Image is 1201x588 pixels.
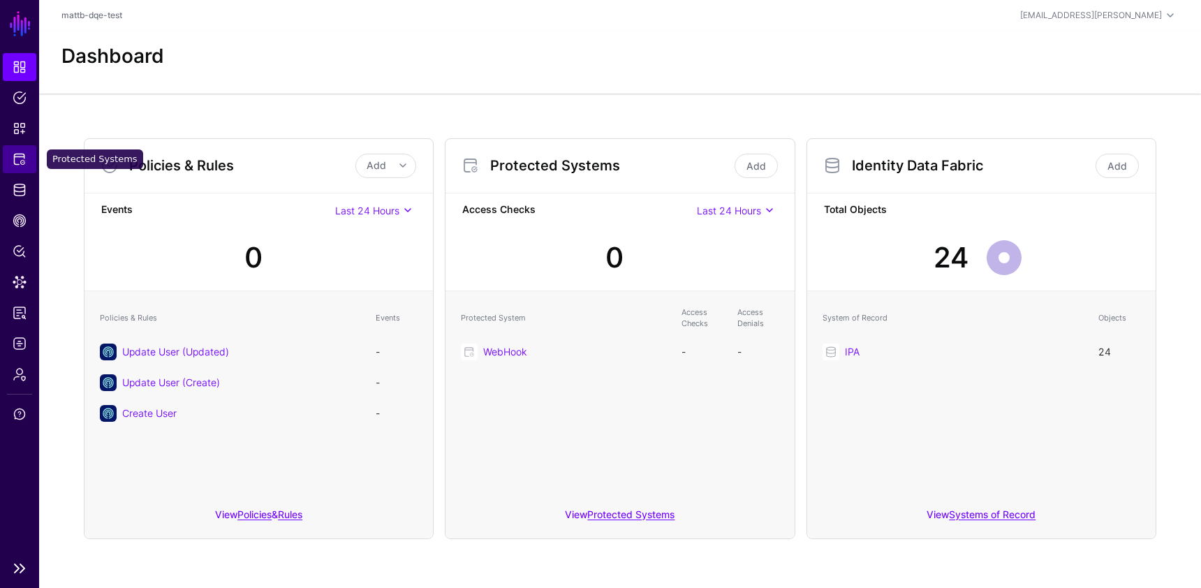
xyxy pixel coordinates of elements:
[278,508,302,520] a: Rules
[122,407,177,419] a: Create User
[122,346,229,358] a: Update User (Updated)
[369,337,425,367] td: -
[122,376,220,388] a: Update User (Create)
[8,8,32,39] a: SGNL
[13,275,27,289] span: Data Lens
[93,300,369,337] th: Policies & Rules
[13,152,27,166] span: Protected Systems
[3,115,36,142] a: Snippets
[1020,9,1162,22] div: [EMAIL_ADDRESS][PERSON_NAME]
[3,299,36,327] a: Reports
[61,10,122,20] a: mattb-dqe-test
[3,207,36,235] a: CAEP Hub
[3,84,36,112] a: Policies
[824,202,1139,219] strong: Total Objects
[1091,337,1147,367] td: 24
[13,183,27,197] span: Identity Data Fabric
[807,499,1156,538] div: View
[730,337,786,367] td: -
[3,176,36,204] a: Identity Data Fabric
[84,499,433,538] div: View &
[845,346,860,358] a: IPA
[237,508,272,520] a: Policies
[13,122,27,135] span: Snippets
[1091,300,1147,337] th: Objects
[1096,154,1139,178] a: Add
[735,154,778,178] a: Add
[13,60,27,74] span: Dashboard
[3,53,36,81] a: Dashboard
[369,367,425,398] td: -
[13,244,27,258] span: Policy Lens
[13,407,27,421] span: Support
[3,330,36,358] a: Logs
[3,145,36,173] a: Protected Systems
[675,337,730,367] td: -
[47,149,143,169] div: Protected Systems
[101,202,335,219] strong: Events
[949,508,1036,520] a: Systems of Record
[335,205,399,216] span: Last 24 Hours
[3,237,36,265] a: Policy Lens
[13,367,27,381] span: Admin
[13,337,27,351] span: Logs
[483,346,526,358] a: WebHook
[730,300,786,337] th: Access Denials
[3,268,36,296] a: Data Lens
[13,306,27,320] span: Reports
[675,300,730,337] th: Access Checks
[3,360,36,388] a: Admin
[445,499,794,538] div: View
[13,91,27,105] span: Policies
[490,157,731,174] h3: Protected Systems
[587,508,675,520] a: Protected Systems
[244,237,263,279] div: 0
[369,300,425,337] th: Events
[462,202,696,219] strong: Access Checks
[816,300,1091,337] th: System of Record
[852,157,1093,174] h3: Identity Data Fabric
[129,157,355,174] h3: Policies & Rules
[369,398,425,429] td: -
[934,237,968,279] div: 24
[61,45,164,68] h2: Dashboard
[605,237,624,279] div: 0
[697,205,761,216] span: Last 24 Hours
[454,300,674,337] th: Protected System
[13,214,27,228] span: CAEP Hub
[367,159,386,171] span: Add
